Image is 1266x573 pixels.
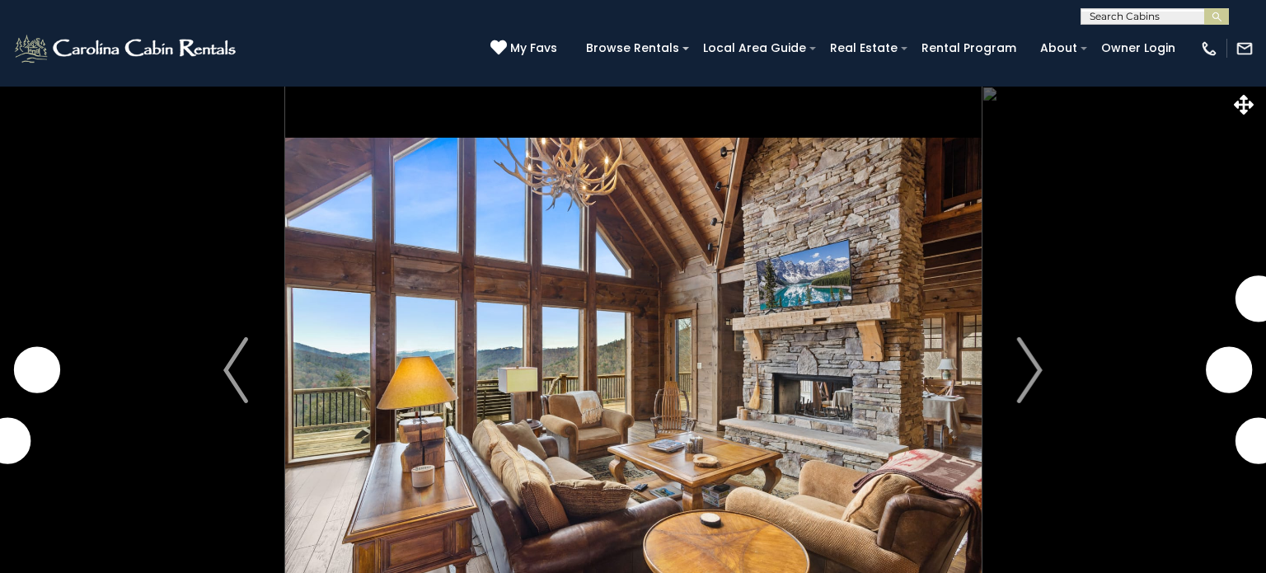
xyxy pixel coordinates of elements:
img: mail-regular-white.png [1236,40,1254,58]
a: Real Estate [822,35,906,61]
a: Owner Login [1093,35,1184,61]
img: White-1-2.png [12,32,241,65]
img: phone-regular-white.png [1200,40,1218,58]
a: Browse Rentals [578,35,687,61]
a: My Favs [490,40,561,58]
a: About [1032,35,1085,61]
img: arrow [1018,337,1043,403]
span: My Favs [510,40,557,57]
a: Local Area Guide [695,35,814,61]
a: Rental Program [913,35,1025,61]
img: arrow [223,337,248,403]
